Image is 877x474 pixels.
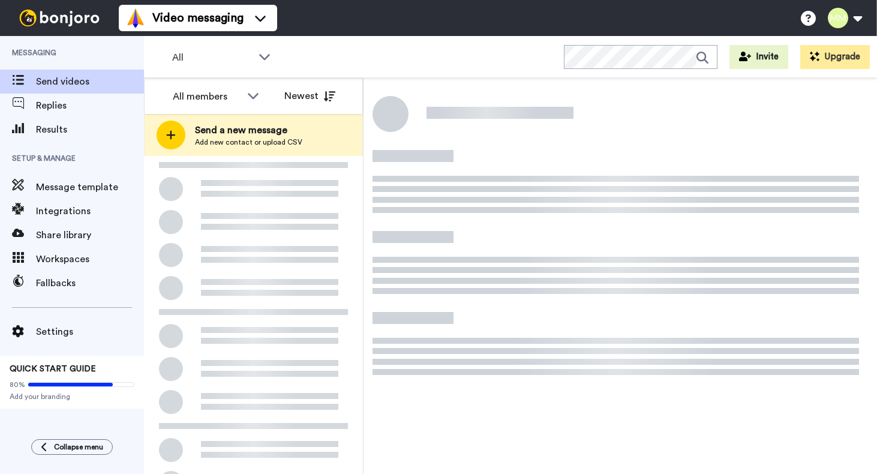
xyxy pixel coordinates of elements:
[172,50,253,65] span: All
[36,180,144,194] span: Message template
[36,252,144,266] span: Workspaces
[36,122,144,137] span: Results
[10,380,25,389] span: 80%
[54,442,103,452] span: Collapse menu
[126,8,145,28] img: vm-color.svg
[36,204,144,218] span: Integrations
[36,74,144,89] span: Send videos
[729,45,788,69] button: Invite
[152,10,244,26] span: Video messaging
[36,276,144,290] span: Fallbacks
[10,365,96,373] span: QUICK START GUIDE
[10,392,134,401] span: Add your branding
[275,84,344,108] button: Newest
[31,439,113,455] button: Collapse menu
[800,45,870,69] button: Upgrade
[173,89,241,104] div: All members
[14,10,104,26] img: bj-logo-header-white.svg
[195,137,302,147] span: Add new contact or upload CSV
[36,228,144,242] span: Share library
[36,325,144,339] span: Settings
[36,98,144,113] span: Replies
[195,123,302,137] span: Send a new message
